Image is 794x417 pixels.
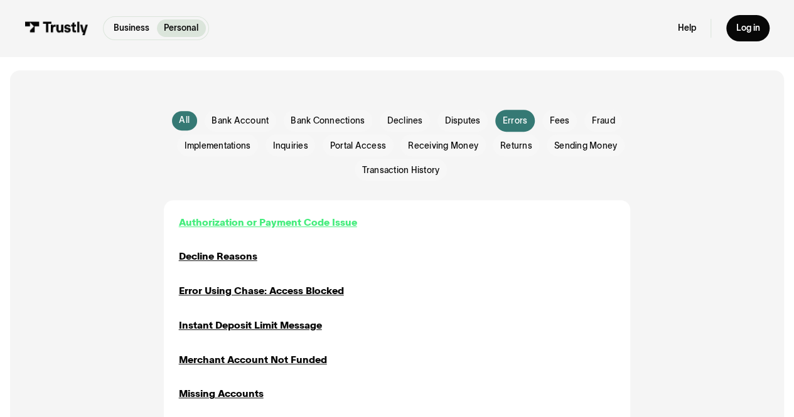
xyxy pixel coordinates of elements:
span: Implementations [185,140,251,152]
a: Personal [157,19,206,37]
div: Log in [736,23,759,34]
span: Fees [549,115,569,127]
a: Help [678,23,696,34]
p: Business [114,22,149,35]
span: Bank Account [212,115,269,127]
a: Business [106,19,156,37]
a: Merchant Account Not Funded [179,352,327,367]
form: Email Form [164,110,630,181]
span: Declines [387,115,422,127]
span: Returns [500,140,532,152]
p: Personal [164,22,198,35]
span: Inquiries [272,140,308,152]
a: Decline Reasons [179,249,257,263]
span: Sending Money [554,140,617,152]
a: Missing Accounts [179,386,264,401]
a: Instant Deposit Limit Message [179,318,322,332]
div: All [179,114,190,127]
a: Error Using Chase: Access Blocked [179,283,344,298]
span: Errors [503,115,527,127]
a: Authorization or Payment Code Issue [179,215,357,230]
a: All [172,111,197,130]
a: Log in [726,15,770,41]
span: Fraud [591,115,614,127]
img: Trustly Logo [24,21,89,34]
span: Transaction History [362,164,440,177]
span: Bank Connections [291,115,365,127]
span: Disputes [445,115,481,127]
span: Portal Access [330,140,386,152]
span: Receiving Money [408,140,478,152]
